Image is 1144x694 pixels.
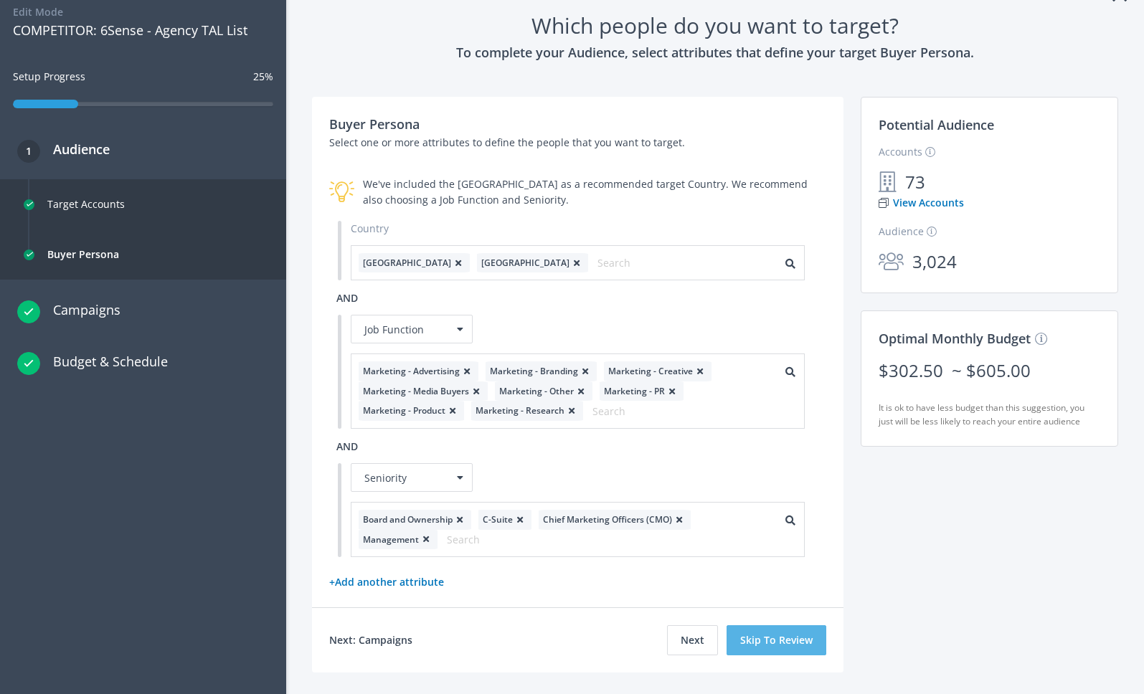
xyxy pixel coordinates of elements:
[13,69,85,98] div: Setup Progress
[499,381,574,401] span: Marketing - Other
[312,9,1118,42] h1: Which people do you want to target?
[363,401,445,421] span: Marketing - Product
[966,357,976,384] div: $
[329,135,827,151] p: Select one or more attributes to define the people that you want to target.
[351,221,389,237] label: Country
[363,381,469,401] span: Marketing - Media Buyers
[47,187,125,222] div: Target Accounts
[483,510,513,530] span: C-Suite
[351,463,473,492] div: Seniority
[608,361,693,381] span: Marketing - Creative
[363,361,460,381] span: Marketing - Advertising
[952,357,962,384] span: ~
[329,632,412,648] h4: Next: Campaigns
[47,237,119,272] div: Buyer Persona
[592,401,777,421] input: Search
[879,195,964,211] a: View Accounts
[490,361,578,381] span: Marketing - Branding
[976,357,1031,384] div: 605.00
[253,69,273,85] div: 25%
[604,381,665,401] span: Marketing - PR
[363,176,827,208] div: We've included the [GEOGRAPHIC_DATA] as a recommended target Country. We recommend also choosing ...
[879,401,1100,429] h5: It is ok to have less budget than this suggestion, you just will be less likely to reach your ent...
[904,248,965,275] span: 3,024
[889,357,943,384] div: 302.50
[13,4,273,20] h4: Edit Mode
[897,168,934,196] span: 73
[329,575,444,589] a: + Add another attribute
[667,625,718,655] button: Next
[879,357,889,384] div: $
[597,253,726,273] input: Search
[13,20,273,40] span: COMPETITOR: 6Sense - Agency TAL List
[879,224,937,239] label: Audience
[727,625,826,655] button: Skip To Review
[312,42,1118,62] h3: To complete your Audience, select attributes that define your target Buyer Persona.
[363,510,453,530] span: Board and Ownership
[879,144,935,160] label: Accounts
[40,300,120,320] h3: Campaigns
[26,140,32,163] span: 1
[447,530,777,550] input: Search
[476,401,564,421] span: Marketing - Research
[351,315,473,343] div: Job Function
[879,330,1035,347] span: Optimal Monthly Budget
[363,253,451,273] span: [GEOGRAPHIC_DATA]
[336,291,358,305] span: and
[481,253,569,273] span: [GEOGRAPHIC_DATA]
[40,139,110,159] h3: Audience
[40,351,168,371] h3: Budget & Schedule
[363,530,419,550] span: Management
[543,510,672,530] span: Chief Marketing Officers (CMO)
[336,439,358,453] span: and
[329,114,827,134] h3: Buyer Persona
[879,115,1100,143] h3: Potential Audience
